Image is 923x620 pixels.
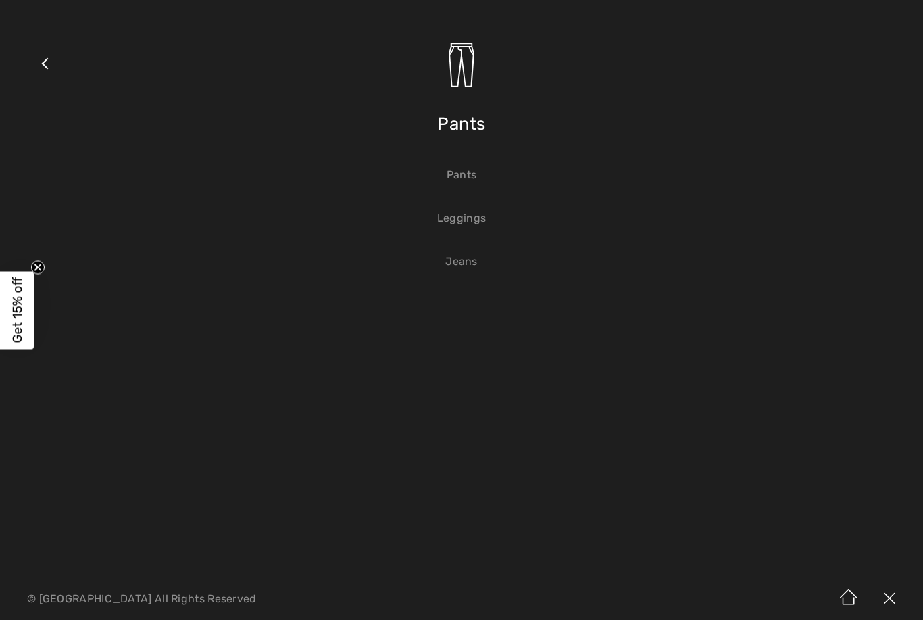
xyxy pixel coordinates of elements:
p: © [GEOGRAPHIC_DATA] All Rights Reserved [27,594,542,604]
img: Home [828,578,869,620]
a: Pants [28,160,895,190]
span: Pants [437,100,486,148]
img: X [869,578,909,620]
a: Leggings [28,204,895,233]
a: Jeans [28,247,895,277]
button: Close teaser [31,260,45,274]
span: Get 15% off [9,277,25,343]
span: Chat [32,9,59,22]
